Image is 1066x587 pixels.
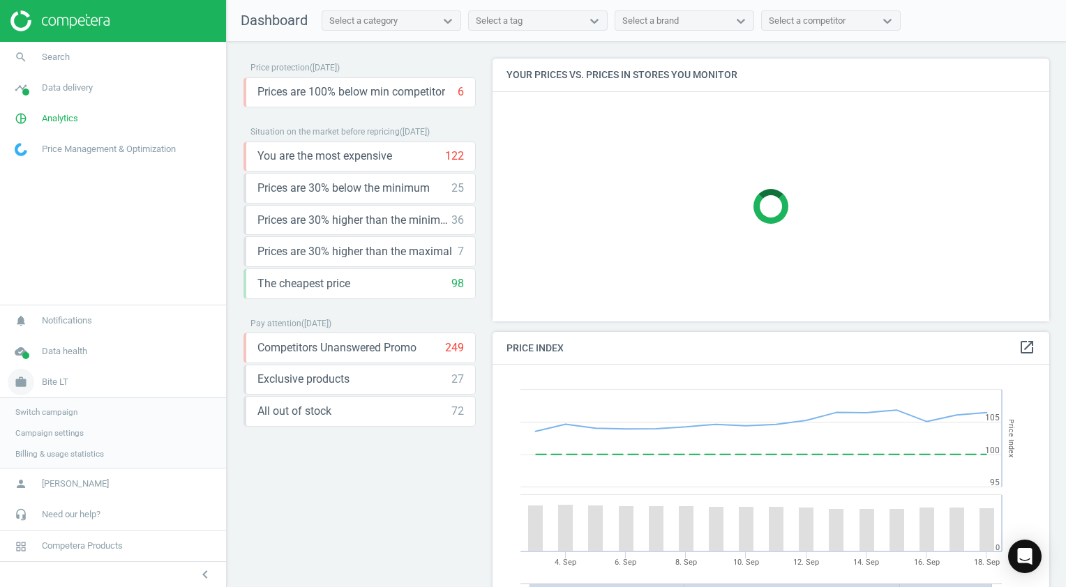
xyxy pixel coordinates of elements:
tspan: 14. Sep [853,558,879,567]
text: 0 [996,543,1000,552]
span: Competitors Unanswered Promo [257,340,416,356]
span: Billing & usage statistics [15,448,104,459]
span: Analytics [42,112,78,125]
span: Prices are 30% higher than the maximal [257,244,452,259]
span: ( [DATE] ) [400,127,430,137]
span: Bite LT [42,376,68,388]
span: Dashboard [241,12,308,29]
a: open_in_new [1019,339,1035,357]
div: 25 [451,181,464,196]
span: Exclusive products [257,372,350,387]
span: ( [DATE] ) [310,63,340,73]
i: chevron_left [197,566,213,583]
span: All out of stock [257,404,331,419]
span: Data health [42,345,87,358]
span: Competera Products [42,540,123,552]
div: 27 [451,372,464,387]
span: Price Management & Optimization [42,143,176,155]
span: Prices are 30% below the minimum [257,181,430,196]
tspan: 12. Sep [793,558,819,567]
div: Select a tag [476,15,523,27]
span: Pay attention [250,319,301,328]
text: 100 [985,445,1000,455]
div: Select a brand [622,15,679,27]
i: headset_mic [8,501,34,528]
tspan: Price Index [1007,419,1016,457]
span: Search [42,51,70,63]
div: Open Intercom Messenger [1008,540,1042,573]
tspan: 10. Sep [733,558,759,567]
i: timeline [8,75,34,101]
div: 98 [451,276,464,291]
div: 7 [458,244,464,259]
button: chevron_left [188,565,223,584]
div: 36 [451,213,464,228]
span: Data delivery [42,82,93,94]
img: ajHJNr6hYgQAAAAASUVORK5CYII= [10,10,110,31]
span: [PERSON_NAME] [42,478,109,490]
div: 249 [445,340,464,356]
tspan: 4. Sep [555,558,576,567]
div: 6 [458,84,464,100]
i: search [8,44,34,70]
img: wGWNvw8QSZomAAAAABJRU5ErkJggg== [15,143,27,156]
div: 72 [451,404,464,419]
i: cloud_done [8,338,34,365]
i: open_in_new [1019,339,1035,356]
i: pie_chart_outlined [8,105,34,132]
span: Prices are 30% higher than the minimum [257,213,451,228]
div: Select a competitor [769,15,846,27]
i: notifications [8,307,34,334]
span: Campaign settings [15,427,84,439]
span: Situation on the market before repricing [250,127,400,137]
span: The cheapest price [257,276,350,291]
text: 105 [985,413,1000,422]
tspan: 18. Sep [974,558,1000,567]
span: ( [DATE] ) [301,319,331,328]
h4: Your prices vs. prices in stores you monitor [493,59,1049,91]
span: Notifications [42,314,92,327]
i: work [8,369,34,395]
h4: Price Index [493,332,1049,365]
i: person [8,471,34,497]
div: 122 [445,148,464,164]
tspan: 16. Sep [914,558,940,567]
span: Switch campaign [15,406,77,418]
tspan: 8. Sep [675,558,697,567]
tspan: 6. Sep [615,558,636,567]
span: Need our help? [42,508,100,521]
span: You are the most expensive [257,148,392,164]
div: Select a category [329,15,398,27]
text: 95 [990,478,1000,487]
span: Price protection [250,63,310,73]
span: Prices are 100% below min competitor [257,84,445,100]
